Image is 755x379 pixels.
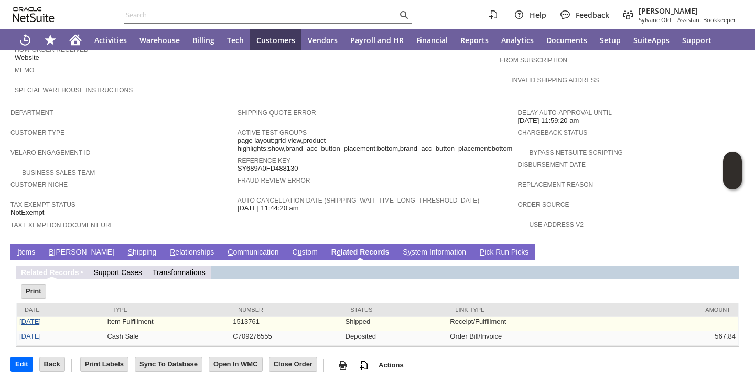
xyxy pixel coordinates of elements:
[17,248,19,256] span: I
[627,29,676,50] a: SuiteApps
[410,29,454,50] a: Financial
[94,35,127,45] span: Activities
[400,248,469,258] a: System Information
[124,8,397,21] input: Search
[517,109,611,117] a: Delay Auto-Approval Until
[408,248,412,256] span: y
[529,149,622,156] a: Bypass NetSuite Scripting
[81,357,128,371] input: Print Labels
[40,357,64,371] input: Back
[301,29,344,50] a: Vendors
[576,10,609,20] span: Feedback
[30,268,33,277] span: l
[125,248,159,258] a: Shipping
[337,248,341,256] span: e
[600,35,621,45] span: Setup
[46,248,116,258] a: B[PERSON_NAME]
[21,268,79,277] a: Related Records
[19,332,41,340] a: [DATE]
[673,16,675,24] span: -
[454,29,495,50] a: Reports
[15,87,133,94] a: Special Warehouse Instructions
[517,201,569,208] a: Order Source
[10,208,44,217] span: NotExempt
[358,359,370,372] img: add-record.svg
[238,129,307,136] a: Active Test Groups
[495,29,540,50] a: Analytics
[594,29,627,50] a: Setup
[22,169,95,176] a: Business Sales Team
[633,35,670,45] span: SuiteApps
[238,204,299,213] span: [DATE] 11:44:20 am
[529,221,583,228] a: Use Address V2
[10,129,64,136] a: Customer Type
[112,307,222,313] div: Type
[49,248,53,256] span: B
[44,34,57,46] svg: Shortcuts
[10,109,53,117] a: Department
[238,164,298,173] span: SY689A0FD488130
[238,197,479,204] a: Auto Cancellation Date (shipping_wait_time_long_threshold_date)
[723,152,742,189] iframe: Click here to launch Oracle Guided Learning Help Panel
[221,29,250,50] a: Tech
[597,331,738,346] td: 567.84
[350,35,404,45] span: Payroll and HR
[455,307,589,313] div: Link Type
[447,331,597,346] td: Order Bill/Invoice
[500,57,567,64] a: From Subscription
[104,317,230,331] td: Item Fulfillment
[153,268,206,277] a: Transformations
[517,129,587,136] a: Chargeback Status
[726,246,738,258] a: Unrolled view on
[192,35,214,45] span: Billing
[290,248,320,258] a: Custom
[546,35,587,45] span: Documents
[501,35,534,45] span: Analytics
[135,357,202,371] input: Sync To Database
[337,359,349,372] img: print.svg
[21,285,46,298] input: Print
[69,34,82,46] svg: Home
[38,29,63,50] div: Shortcuts
[13,29,38,50] a: Recent Records
[88,29,133,50] a: Activities
[676,29,718,50] a: Support
[397,8,410,21] svg: Search
[511,77,599,84] a: Invalid Shipping Address
[227,35,244,45] span: Tech
[517,181,593,188] a: Replacement reason
[269,357,317,371] input: Close Order
[63,29,88,50] a: Home
[230,331,342,346] td: C709276555
[605,307,730,313] div: Amount
[228,248,233,256] span: C
[477,248,531,258] a: Pick Run Picks
[308,35,338,45] span: Vendors
[723,171,742,190] span: Oracle Guided Learning Widget. To move around, please hold and drag
[186,29,221,50] a: Billing
[10,222,113,229] a: Tax Exemption Document URL
[167,248,217,258] a: Relationships
[11,357,33,371] input: Edit
[343,331,448,346] td: Deposited
[15,54,39,62] span: Website
[343,317,448,331] td: Shipped
[374,361,408,369] a: Actions
[133,29,186,50] a: Warehouse
[447,317,597,331] td: Receipt/Fulfillment
[517,117,579,125] span: [DATE] 11:59:20 am
[170,248,175,256] span: R
[256,35,295,45] span: Customers
[19,318,41,325] a: [DATE]
[104,331,230,346] td: Cash Sale
[238,177,310,184] a: Fraud Review Error
[238,109,316,117] a: Shipping Quote Error
[329,248,392,258] a: Related Records
[238,307,335,313] div: Number
[93,268,142,277] a: Support Cases
[344,29,410,50] a: Payroll and HR
[10,149,90,156] a: Velaro Engagement ID
[225,248,281,258] a: Communication
[351,307,440,313] div: Status
[238,157,290,164] a: Reference Key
